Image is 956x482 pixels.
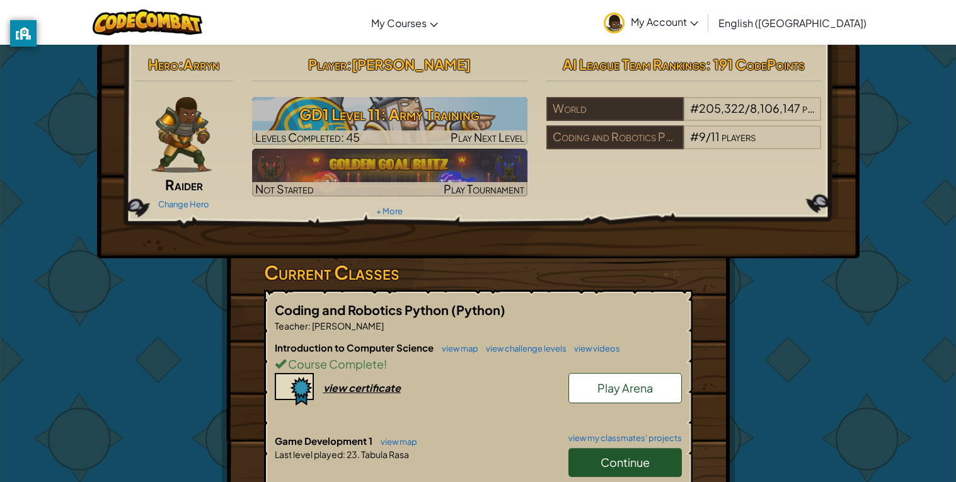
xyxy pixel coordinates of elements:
span: My Account [631,15,698,28]
span: English ([GEOGRAPHIC_DATA]) [718,16,867,30]
span: Course Complete [286,357,384,371]
span: My Courses [371,16,427,30]
div: view certificate [323,381,401,394]
button: privacy banner [10,20,37,47]
span: : [308,320,311,331]
a: Not StartedPlay Tournament [252,149,527,197]
div: World [546,97,684,121]
img: GD1 Level 11: Army Training [252,97,527,145]
a: view map [435,343,478,353]
a: view map [374,437,417,447]
a: Coding and Robotics Python#9/11players [546,137,822,152]
img: Golden Goal [252,149,527,197]
span: Not Started [255,181,314,196]
span: Continue [601,455,650,469]
a: view challenge levels [480,343,567,353]
span: / [706,129,711,144]
span: Game Development 1 [275,435,374,447]
span: Last level played [275,449,343,460]
span: Play Next Level [451,130,524,144]
span: Play Tournament [444,181,524,196]
img: certificate-icon.png [275,373,314,406]
a: English ([GEOGRAPHIC_DATA]) [712,6,873,40]
a: view videos [568,343,620,353]
img: raider-pose.png [151,97,212,173]
span: AI League Team Rankings [563,55,706,73]
span: 11 [711,129,720,144]
span: : [178,55,183,73]
a: view certificate [275,381,401,394]
span: [PERSON_NAME] [311,320,384,331]
h3: GD1 Level 11: Army Training [252,100,527,129]
span: Introduction to Computer Science [275,341,435,353]
span: 23. [345,449,360,460]
span: 9 [699,129,706,144]
span: : [343,449,345,460]
span: players [802,101,836,115]
h3: Current Classes [264,258,693,287]
img: CodeCombat logo [93,9,203,35]
span: Levels Completed: 45 [255,130,360,144]
span: Tabula Rasa [360,449,409,460]
a: My Account [597,3,705,42]
span: ! [384,357,387,371]
span: players [722,129,756,144]
span: / [745,101,750,115]
div: Coding and Robotics Python [546,125,684,149]
span: [PERSON_NAME] [352,55,471,73]
img: avatar [604,13,625,33]
span: Raider [165,176,203,193]
span: # [690,129,699,144]
span: # [690,101,699,115]
a: Change Hero [158,199,209,209]
span: Player [308,55,347,73]
span: : 191 CodePoints [706,55,805,73]
span: Play Arena [597,381,653,395]
span: 8,106,147 [750,101,800,115]
a: Play Next Level [252,97,527,145]
a: World#205,322/8,106,147players [546,109,822,123]
a: My Courses [365,6,444,40]
span: (Python) [451,302,505,318]
span: Coding and Robotics Python [275,302,451,318]
a: + More [376,206,403,216]
a: view my classmates' projects [562,434,682,442]
span: Teacher [275,320,308,331]
span: Arryn [183,55,219,73]
span: Hero [148,55,178,73]
span: : [347,55,352,73]
span: 205,322 [699,101,745,115]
